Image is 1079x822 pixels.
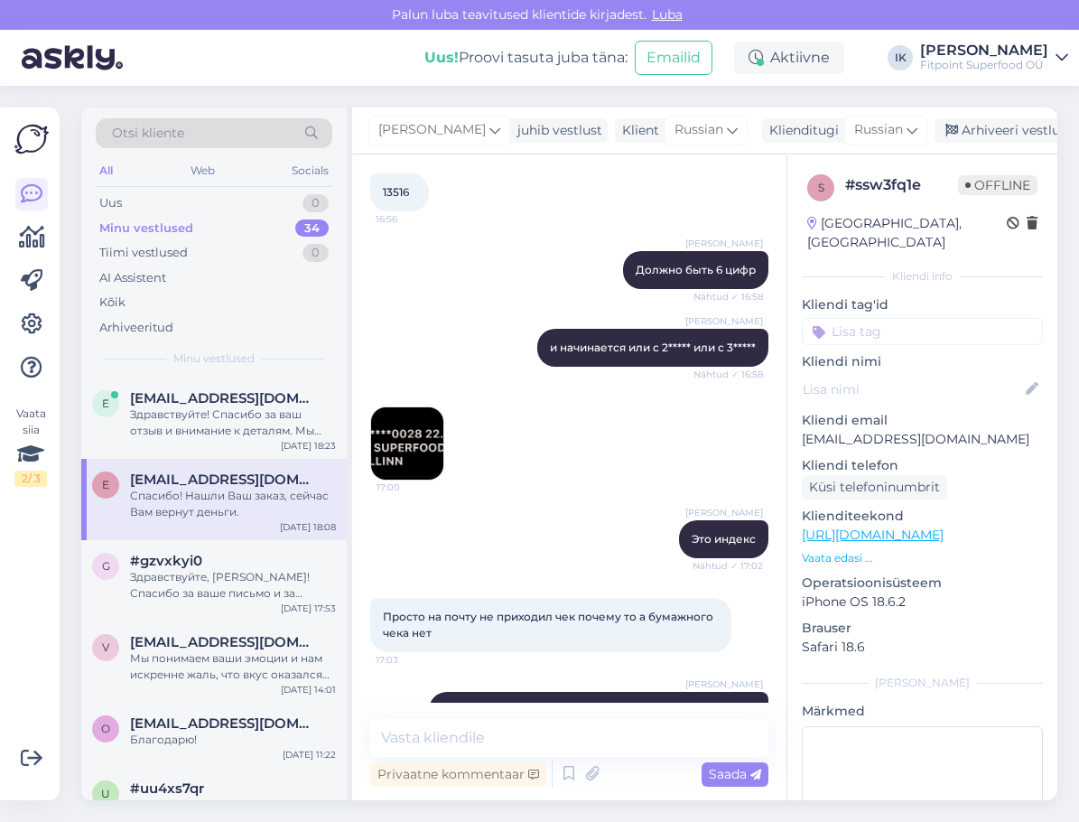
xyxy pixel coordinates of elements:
span: Просто на почту не приходил чек почему то а бумажного чека нет [383,610,716,640]
div: [PERSON_NAME] [802,675,1043,691]
span: [PERSON_NAME] [378,120,486,140]
p: Vaata edasi ... [802,550,1043,566]
div: Arhiveeritud [99,319,173,337]
p: Safari 18.6 [802,638,1043,657]
span: #gzvxkyi0 [130,553,202,569]
span: u [101,787,110,800]
a: [URL][DOMAIN_NAME] [802,527,944,543]
p: Märkmed [802,702,1043,721]
div: Спасибо! Нашли Ваш заказ, сейчас Вам вернут деньги. [130,488,336,520]
p: Kliendi telefon [802,456,1043,475]
div: 0 [302,244,329,262]
div: Minu vestlused [99,220,193,238]
div: 2 / 3 [14,471,47,487]
div: 34 [295,220,329,238]
div: Proovi tasuta juba täna: [424,47,628,69]
span: v [102,640,109,654]
div: Здравствуйте! Спасибо за ваш отзыв и внимание к деталям. Мы всегда указываем ту информацию о прод... [130,406,336,439]
div: Socials [288,159,332,182]
div: [DATE] 17:53 [281,602,336,615]
span: g [102,559,110,573]
div: Fitpoint Superfood OÜ [920,58,1048,72]
span: olgasaar15@gmail.com [130,715,318,732]
span: 13516 [383,185,409,199]
span: Nähtud ✓ 17:02 [693,559,763,573]
button: Emailid [635,41,712,75]
span: 16:56 [376,212,443,226]
span: [PERSON_NAME] [685,237,763,250]
div: Privaatne kommentaar [370,762,546,787]
p: Klienditeekond [802,507,1043,526]
span: Offline [958,175,1037,195]
p: Kliendi nimi [802,352,1043,371]
span: e [102,397,109,410]
p: Kliendi tag'id [802,295,1043,314]
span: s [818,181,824,194]
div: [DATE] 11:22 [283,748,336,761]
div: [DATE] 18:23 [281,439,336,453]
img: Askly Logo [14,122,49,156]
div: [DATE] 18:08 [280,520,336,534]
div: juhib vestlust [510,121,602,140]
span: o [101,722,110,735]
span: [PERSON_NAME] [685,314,763,328]
div: Мы понимаем ваши эмоции и нам искренне жаль, что вкус оказался для вас неприятным. Мы работаем с ... [130,650,336,683]
p: Brauser [802,619,1043,638]
span: Minu vestlused [173,350,255,367]
p: Operatsioonisüsteem [802,574,1043,593]
span: Должно быть 6 цифр [636,263,756,276]
div: Kliendi info [802,268,1043,285]
div: Здравствуйте, [PERSON_NAME]! Спасибо за ваше письмо и за интерес к сотрудничеству. Мы получили ва... [130,569,336,602]
span: valuevakatia1@gmail.com [130,634,318,650]
span: Otsi kliente [112,124,184,143]
div: [GEOGRAPHIC_DATA], [GEOGRAPHIC_DATA] [807,214,1007,252]
span: Luba [646,6,688,23]
a: [PERSON_NAME]Fitpoint Superfood OÜ [920,43,1068,72]
b: Uus! [424,49,459,66]
p: Kliendi email [802,411,1043,430]
span: [PERSON_NAME] [685,506,763,519]
span: eviloik@gmail.com [130,390,318,406]
div: Aktiivne [734,42,844,74]
span: Nähtud ✓ 16:58 [693,290,763,304]
span: Saada [709,766,761,782]
div: [PERSON_NAME] [920,43,1048,58]
span: Nähtud ✓ 16:58 [693,368,763,381]
span: Russian [854,120,903,140]
div: AI Assistent [99,269,166,287]
input: Lisa tag [802,318,1043,345]
img: Attachment [371,407,443,480]
div: Vaata siia [14,406,47,487]
div: # ssw3fq1e [845,174,958,196]
div: 0 [302,194,329,212]
div: Klienditugi [762,121,839,140]
div: Kõik [99,294,126,312]
div: Arhiveeri vestlus [935,118,1074,143]
div: Küsi telefoninumbrit [802,475,947,500]
div: Uus [99,194,122,212]
div: IK [888,45,913,70]
div: Tiimi vestlused [99,244,188,262]
span: 17:00 [377,481,444,494]
span: 17:03 [376,653,443,667]
div: All [96,159,116,182]
p: [EMAIL_ADDRESS][DOMAIN_NAME] [802,430,1043,449]
span: Это индекс [692,532,756,546]
input: Lisa nimi [803,379,1022,399]
div: [DATE] 14:01 [281,683,336,696]
span: [PERSON_NAME] [685,677,763,691]
span: erikpetj@gmail.com [130,472,318,488]
div: Web [187,159,219,182]
div: Благодарю! [130,732,336,748]
span: #uu4xs7qr [130,780,204,797]
span: Russian [674,120,723,140]
p: iPhone OS 18.6.2 [802,593,1043,612]
div: Klient [615,121,659,140]
span: e [102,478,109,491]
